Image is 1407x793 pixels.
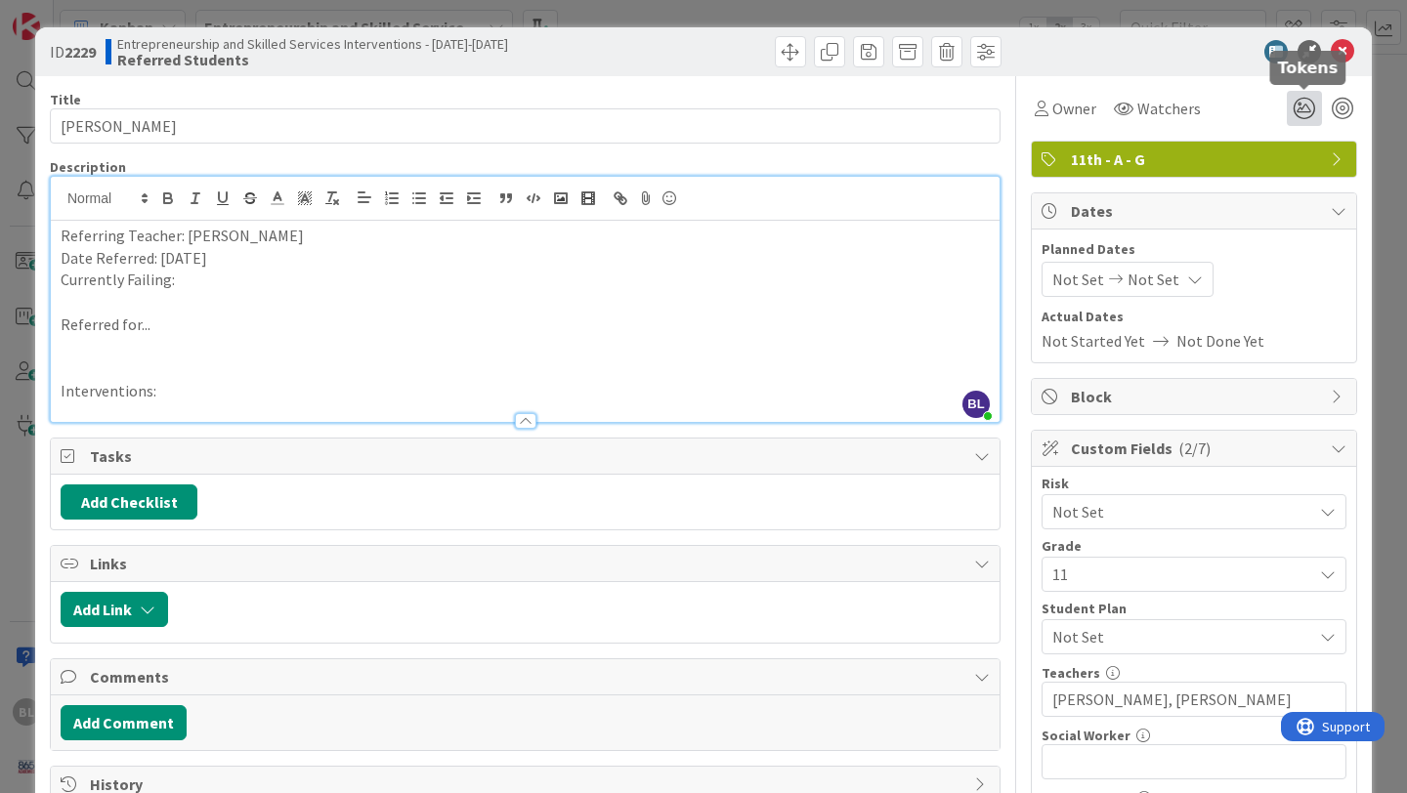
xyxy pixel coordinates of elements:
span: Tasks [90,444,964,468]
p: Date Referred: [DATE] [61,247,990,270]
span: Owner [1052,97,1096,120]
span: Links [90,552,964,575]
span: Not Set [1052,498,1302,525]
span: 11 [1052,561,1302,588]
button: Add Link [61,592,168,627]
input: type card name here... [50,108,1001,144]
span: Block [1071,385,1321,408]
label: Social Worker [1042,727,1130,744]
span: BL [962,391,990,418]
span: Not Set [1052,625,1312,648]
div: Risk [1042,477,1346,490]
span: ( 2/7 ) [1178,438,1211,458]
label: Title [50,91,81,108]
span: Not Done Yet [1176,329,1264,353]
h5: Tokens [1278,59,1339,77]
span: Custom Fields [1071,437,1321,460]
span: Support [41,3,89,26]
p: Interventions: [61,380,990,402]
button: Add Comment [61,705,187,740]
p: Referring Teacher: [PERSON_NAME] [61,225,990,247]
span: Watchers [1137,97,1201,120]
span: Entrepreneurship and Skilled Services Interventions - [DATE]-[DATE] [117,36,508,52]
b: Referred Students [117,52,508,67]
p: Referred for... [61,313,990,336]
span: Planned Dates [1042,239,1346,260]
span: Dates [1071,199,1321,223]
span: ID [50,40,96,63]
span: 11th - A - G [1071,147,1321,171]
span: Comments [90,665,964,689]
span: Actual Dates [1042,307,1346,327]
div: Student Plan [1042,602,1346,615]
b: 2229 [64,42,96,62]
label: Teachers [1042,664,1100,682]
div: Grade [1042,539,1346,553]
span: Not Set [1128,268,1179,291]
span: Not Set [1052,268,1104,291]
span: Description [50,158,126,176]
button: Add Checklist [61,484,197,520]
span: Not Started Yet [1042,329,1145,353]
p: Currently Failing: [61,269,990,291]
